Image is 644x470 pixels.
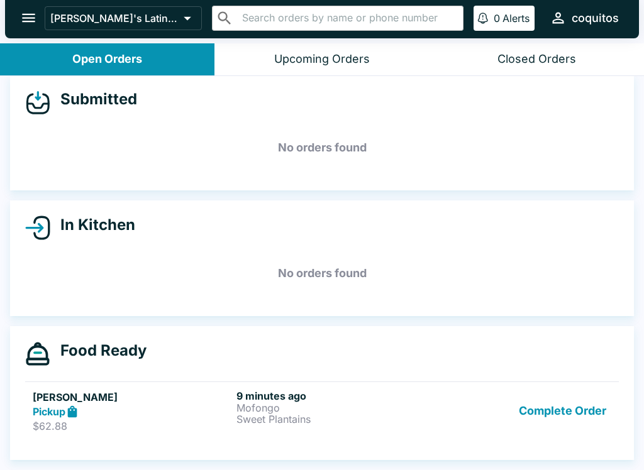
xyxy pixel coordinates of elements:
div: Closed Orders [497,52,576,67]
button: [PERSON_NAME]'s Latin Cuisine [45,6,202,30]
div: Open Orders [72,52,142,67]
button: open drawer [13,2,45,34]
a: [PERSON_NAME]Pickup$62.889 minutes agoMofongoSweet PlantainsComplete Order [25,381,619,440]
h4: In Kitchen [50,216,135,234]
p: Sweet Plantains [236,413,435,425]
input: Search orders by name or phone number [238,9,458,27]
p: 0 [494,12,500,25]
h6: 9 minutes ago [236,390,435,402]
p: [PERSON_NAME]'s Latin Cuisine [50,12,179,25]
button: coquitos [545,4,624,31]
div: Upcoming Orders [274,52,370,67]
p: $62.88 [33,420,231,432]
h4: Food Ready [50,341,147,360]
h4: Submitted [50,90,137,109]
h5: [PERSON_NAME] [33,390,231,405]
div: coquitos [572,11,619,26]
strong: Pickup [33,405,65,418]
button: Complete Order [514,390,611,433]
p: Alerts [502,12,530,25]
h5: No orders found [25,251,619,296]
h5: No orders found [25,125,619,170]
p: Mofongo [236,402,435,413]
